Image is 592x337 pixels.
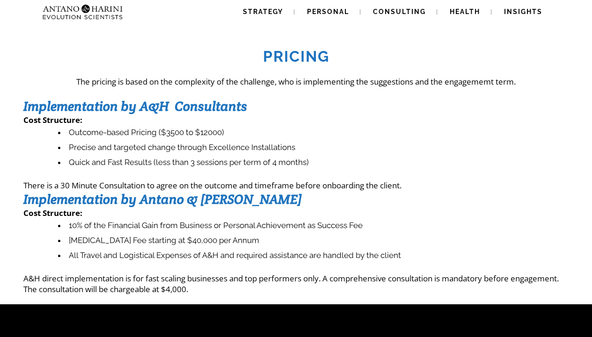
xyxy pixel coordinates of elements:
[58,125,569,140] li: Outcome-based Pricing ($3500 to $12000)
[23,208,82,218] strong: Cost Structure:
[450,8,480,15] span: Health
[58,248,569,263] li: All Travel and Logistical Expenses of A&H and required assistance are handled by the client
[307,8,349,15] span: Personal
[504,8,542,15] span: Insights
[58,233,569,248] li: [MEDICAL_DATA] Fee starting at $40,000 per Annum
[23,273,569,294] p: A&H direct implementation is for fast scaling businesses and top performers only. A comprehensive...
[23,76,569,87] p: The pricing is based on the complexity of the challenge, who is implementing the suggestions and ...
[243,8,283,15] span: Strategy
[263,48,329,65] strong: Pricing
[80,115,82,125] strong: :
[58,140,569,155] li: Precise and targeted change through Excellence Installations
[23,98,247,115] strong: Implementation by A&H Consultants
[373,8,426,15] span: Consulting
[23,115,80,125] strong: Cost Structure
[23,191,302,208] strong: Implementation by Antano & [PERSON_NAME]
[23,180,569,191] p: There is a 30 Minute Consultation to agree on the outcome and timeframe before onboarding the cli...
[58,155,569,170] li: Quick and Fast Results (less than 3 sessions per term of 4 months)
[58,218,569,233] li: 10% of the Financial Gain from Business or Personal Achievement as Success Fee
